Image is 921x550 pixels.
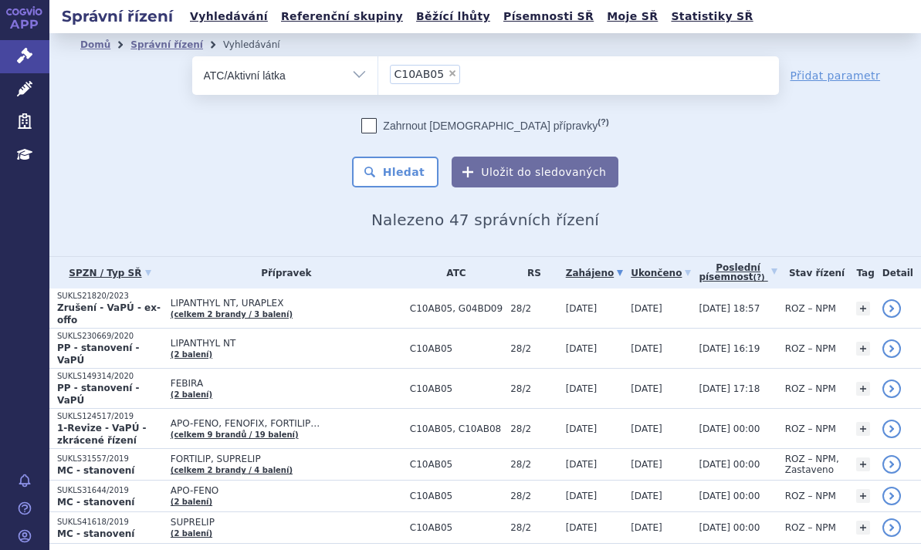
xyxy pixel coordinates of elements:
th: Detail [875,257,921,288]
strong: PP - stanovení - VaPÚ [57,383,139,406]
a: Domů [80,39,110,50]
span: [DATE] [631,423,662,434]
a: Zahájeno [566,262,623,284]
a: Poslednípísemnost(?) [699,257,777,288]
strong: 1-Revize - VaPÚ - zkrácené řízení [57,423,147,446]
th: Stav řízení [777,257,849,288]
p: SUKLS31557/2019 [57,454,163,464]
a: detail [882,455,901,474]
span: [DATE] 00:00 [699,522,760,533]
p: SUKLS31644/2019 [57,485,163,496]
span: [DATE] 17:18 [699,383,760,394]
span: [DATE] [631,343,662,354]
span: APO-FENO [171,485,402,496]
span: 28/2 [510,522,558,533]
th: Tag [848,257,874,288]
a: detail [882,380,901,398]
span: [DATE] [566,423,598,434]
span: ROZ – NPM, Zastaveno [785,454,839,475]
span: 28/2 [510,343,558,354]
a: detail [882,339,901,358]
a: detail [882,299,901,318]
span: C10AB05 [410,383,503,394]
a: Vyhledávání [185,6,273,27]
span: APO-FENO, FENOFIX, FORTILIP… [171,418,402,429]
span: [DATE] 00:00 [699,491,760,501]
span: ROZ – NPM [785,303,836,314]
p: SUKLS21820/2023 [57,291,163,302]
th: Přípravek [163,257,402,288]
a: + [856,521,870,535]
a: Statistiky SŘ [666,6,757,27]
a: + [856,422,870,436]
span: [DATE] 16:19 [699,343,760,354]
a: Správní řízení [130,39,203,50]
span: [DATE] [566,383,598,394]
span: FEBIRA [171,378,402,389]
a: Běžící lhůty [411,6,495,27]
span: [DATE] [631,491,662,501]
a: (celkem 2 brandy / 3 balení) [171,310,293,319]
a: (celkem 2 brandy / 4 balení) [171,466,293,474]
h2: Správní řízení [49,5,185,27]
span: C10AB05 [410,491,503,501]
a: detail [882,420,901,438]
p: SUKLS124517/2019 [57,411,163,422]
span: [DATE] 00:00 [699,459,760,470]
abbr: (?) [753,273,765,282]
a: + [856,302,870,315]
strong: MC - stanovení [57,497,134,508]
span: C10AB05, G04BD09 [410,303,503,314]
span: [DATE] [631,303,662,314]
span: C10AB05 [410,343,503,354]
span: C10AB05 [394,69,445,79]
a: (celkem 9 brandů / 19 balení) [171,430,299,439]
a: SPZN / Typ SŘ [57,262,163,284]
span: [DATE] [566,522,598,533]
span: 28/2 [510,423,558,434]
a: detail [882,518,901,537]
span: [DATE] 18:57 [699,303,760,314]
span: [DATE] [566,343,598,354]
a: Přidat parametr [791,68,881,83]
a: detail [882,487,901,505]
a: Moje SŘ [602,6,662,27]
span: [DATE] [566,459,598,470]
a: + [856,457,870,471]
span: ROZ – NPM [785,423,836,434]
li: Vyhledávání [223,33,300,56]
a: (2 balení) [171,350,212,359]
strong: Zrušení - VaPÚ - ex-offo [57,302,161,326]
a: (2 balení) [171,390,212,399]
button: Uložit do sledovaných [452,157,618,187]
a: + [856,342,870,356]
a: + [856,382,870,396]
span: C10AB05 [410,522,503,533]
abbr: (?) [598,117,608,127]
span: ROZ – NPM [785,343,836,354]
th: ATC [402,257,503,288]
span: LIPANTHYL NT [171,338,402,349]
strong: PP - stanovení - VaPÚ [57,342,139,366]
span: SUPRELIP [171,517,402,528]
span: 28/2 [510,491,558,501]
span: 28/2 [510,383,558,394]
a: Písemnosti SŘ [499,6,598,27]
button: Hledat [352,157,439,187]
span: C10AB05, C10AB08 [410,423,503,434]
span: [DATE] [631,459,662,470]
span: [DATE] [631,383,662,394]
label: Zahrnout [DEMOGRAPHIC_DATA] přípravky [361,118,608,133]
span: LIPANTHYL NT, URAPLEX [171,298,402,309]
span: ROZ – NPM [785,491,836,501]
strong: MC - stanovení [57,465,134,476]
span: Nalezeno 47 správních řízení [371,211,599,229]
span: × [448,69,457,78]
p: SUKLS149314/2020 [57,371,163,382]
p: SUKLS230669/2020 [57,331,163,342]
span: [DATE] 00:00 [699,423,760,434]
a: (2 balení) [171,498,212,506]
span: ROZ – NPM [785,522,836,533]
span: C10AB05 [410,459,503,470]
a: Referenční skupiny [276,6,408,27]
